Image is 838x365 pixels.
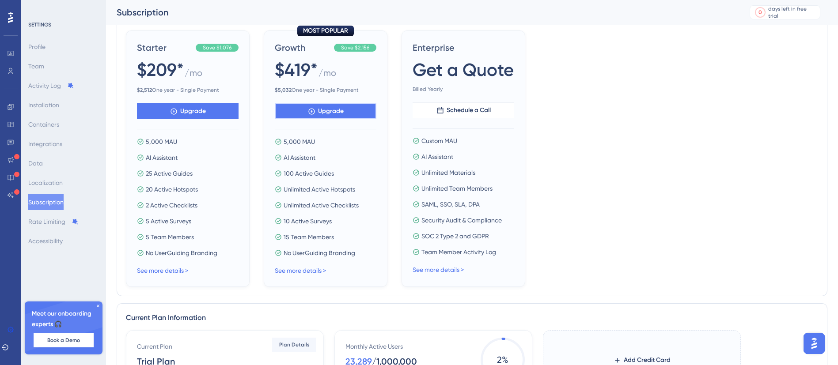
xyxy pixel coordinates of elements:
span: No UserGuiding Branding [146,248,217,258]
div: Monthly Active Users [345,341,403,352]
span: Upgrade [318,106,344,117]
button: Profile [28,39,46,55]
b: $ 2,512 [137,87,152,93]
button: Book a Demo [34,333,94,347]
span: One year - Single Payment [137,87,239,94]
span: SAML, SSO, SLA, DPA [421,199,480,210]
span: AI Assistant [421,151,453,162]
button: Plan Details [272,338,316,352]
span: SOC 2 Type 2 and GDPR [421,231,489,241]
span: Security Audit & Compliance [421,215,502,226]
span: 2 Active Checklists [146,200,197,211]
a: See more details > [137,267,188,274]
span: Unlimited Team Members [421,183,493,194]
button: Accessibility [28,233,63,249]
span: AI Assistant [284,152,315,163]
span: / mo [185,67,202,83]
div: SETTINGS [28,21,100,28]
span: Plan Details [279,341,310,348]
span: No UserGuiding Branding [284,248,355,258]
span: Custom MAU [421,135,457,146]
a: See more details > [413,266,464,273]
span: 5,000 MAU [284,136,315,147]
span: Save $1,076 [203,44,231,51]
button: Containers [28,117,59,132]
button: Localization [28,175,63,191]
span: 10 Active Surveys [284,216,332,226]
div: 0 [758,9,762,16]
button: Data [28,155,43,171]
div: days left in free trial [768,5,817,19]
span: 15 Team Members [284,232,334,242]
button: Upgrade [275,103,376,119]
span: Schedule a Call [447,105,491,116]
button: Schedule a Call [413,102,514,118]
button: Upgrade [137,103,239,119]
span: Unlimited Active Checklists [284,200,359,211]
button: Activity Log [28,78,74,94]
button: Subscription [28,194,64,210]
span: $209* [137,57,184,82]
button: Rate Limiting [28,214,79,230]
button: Team [28,58,44,74]
span: Team Member Activity Log [421,247,496,257]
span: 5 Active Surveys [146,216,191,226]
iframe: UserGuiding AI Assistant Launcher [801,330,827,357]
span: Get a Quote [413,57,514,82]
span: Unlimited Materials [421,167,475,178]
div: Subscription [117,6,728,19]
span: 25 Active Guides [146,168,193,179]
span: Enterprise [413,41,514,54]
span: 5,000 MAU [146,136,177,147]
span: 100 Active Guides [284,168,334,179]
span: Save $2,156 [341,44,369,51]
span: Meet our onboarding experts 🎧 [32,309,95,330]
b: $ 5,032 [275,87,292,93]
span: $419* [275,57,318,82]
span: / mo [319,67,336,83]
span: 20 Active Hotspots [146,184,198,195]
a: See more details > [275,267,326,274]
span: Book a Demo [47,337,80,344]
div: MOST POPULAR [297,26,354,36]
span: Billed Yearly [413,86,514,93]
button: Integrations [28,136,62,152]
span: Upgrade [180,106,206,117]
div: Current Plan [137,341,172,352]
span: Unlimited Active Hotspots [284,184,355,195]
div: Current Plan Information [126,312,818,323]
span: 5 Team Members [146,232,194,242]
span: Starter [137,41,192,54]
span: One year - Single Payment [275,87,376,94]
span: AI Assistant [146,152,178,163]
button: Installation [28,97,59,113]
span: Growth [275,41,330,54]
